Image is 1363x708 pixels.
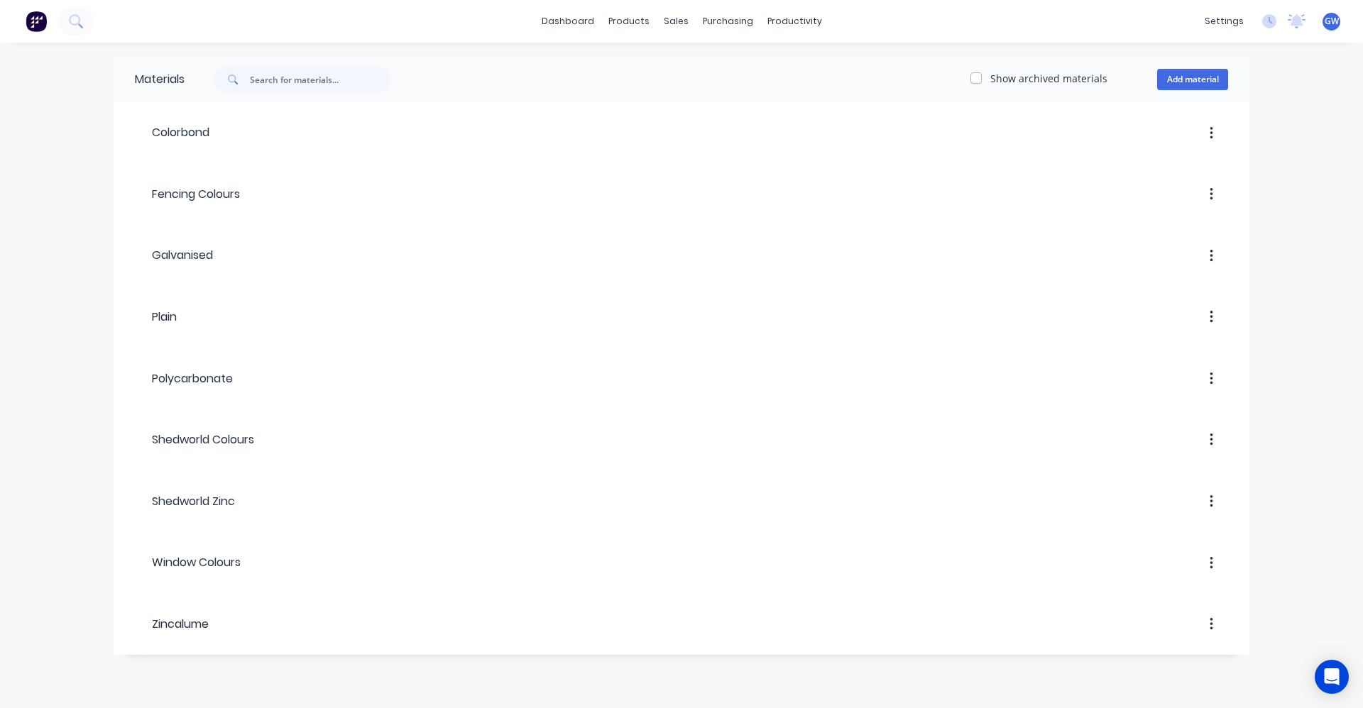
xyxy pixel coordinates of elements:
[114,57,185,102] div: Materials
[990,71,1107,86] label: Show archived materials
[135,370,233,387] div: Polycarbonate
[535,11,601,32] a: dashboard
[135,186,240,203] div: Fencing Colours
[1157,69,1228,90] button: Add material
[696,11,760,32] div: purchasing
[1198,11,1251,32] div: settings
[250,65,390,94] input: Search for materials...
[135,309,177,326] div: Plain
[26,11,47,32] img: Factory
[135,247,213,264] div: Galvanised
[135,124,209,141] div: Colorbond
[135,616,209,633] div: Zincalume
[1325,15,1339,28] span: GW
[135,554,241,571] div: Window Colours
[657,11,696,32] div: sales
[135,431,254,448] div: Shedworld Colours
[760,11,829,32] div: productivity
[601,11,657,32] div: products
[1315,660,1349,694] div: Open Intercom Messenger
[135,493,235,510] div: Shedworld Zinc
